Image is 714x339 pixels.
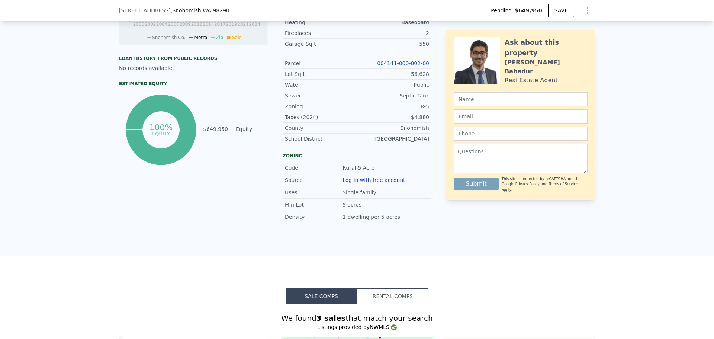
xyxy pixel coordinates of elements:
[285,19,357,26] div: Heating
[342,213,402,221] div: 1 dwelling per 5 acres
[119,55,268,61] div: Loan history from public records
[285,70,357,78] div: Lot Sqft
[377,60,429,66] a: 004141-000-002-00
[316,314,346,323] strong: 3 sales
[203,125,228,133] td: $649,950
[357,92,429,99] div: Septic Tank
[357,81,429,89] div: Public
[226,22,237,27] tspan: 2019
[454,92,588,106] input: Name
[285,92,357,99] div: Sewer
[515,7,542,14] span: $649,950
[357,70,429,78] div: 56,628
[285,164,342,172] div: Code
[357,124,429,132] div: Snohomish
[145,22,156,27] tspan: 2002
[454,127,588,141] input: Phone
[391,324,397,330] img: NWMLS Logo
[548,4,574,17] button: SAVE
[342,177,405,183] button: Log in with free account
[342,201,363,208] div: 5 acres
[454,109,588,124] input: Email
[216,35,223,40] span: Zip
[285,113,357,121] div: Taxes (2024)
[549,182,578,186] a: Terms of Service
[505,76,558,85] div: Real Estate Agent
[357,288,428,304] button: Rental Comps
[285,189,342,196] div: Uses
[491,7,515,14] span: Pending
[285,81,357,89] div: Water
[285,60,357,67] div: Parcel
[357,40,429,48] div: 550
[342,164,376,172] div: Rural-5 Acre
[285,103,357,110] div: Zoning
[357,103,429,110] div: R-5
[285,124,357,132] div: County
[203,22,214,27] tspan: 2014
[171,7,229,14] span: , Snohomish
[152,131,170,136] tspan: equity
[119,64,268,72] div: No records available.
[232,35,242,40] span: Sale
[156,22,168,27] tspan: 2004
[285,135,357,143] div: School District
[505,58,588,76] div: [PERSON_NAME] Bahadur
[283,153,431,159] div: Zoning
[357,135,429,143] div: [GEOGRAPHIC_DATA]
[119,81,268,87] div: Estimated Equity
[119,7,171,14] span: [STREET_ADDRESS]
[133,22,145,27] tspan: 2000
[357,29,429,37] div: 2
[285,213,342,221] div: Density
[580,3,595,18] button: Show Options
[286,288,357,304] button: Sale Comps
[119,323,595,331] div: Listings provided by NWMLS
[152,35,186,40] span: Snohomish Co.
[179,22,191,27] tspan: 2009
[201,7,229,13] span: , WA 98290
[502,176,588,192] div: This site is protected by reCAPTCHA and the Google and apply.
[249,22,261,27] tspan: 2024
[285,201,342,208] div: Min Lot
[342,189,378,196] div: Single family
[168,22,179,27] tspan: 2007
[285,29,357,37] div: Fireplaces
[285,40,357,48] div: Garage Sqft
[128,17,137,22] tspan: $95
[149,123,173,132] tspan: 100%
[214,22,226,27] tspan: 2017
[357,19,429,26] div: Baseboard
[237,22,249,27] tspan: 2021
[515,182,540,186] a: Privacy Policy
[194,35,207,40] span: Metro
[285,176,342,184] div: Source
[454,178,499,190] button: Submit
[505,37,588,58] div: Ask about this property
[119,313,595,323] div: We found that match your search
[234,125,268,133] td: Equity
[357,113,429,121] div: $4,880
[191,22,203,27] tspan: 2012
